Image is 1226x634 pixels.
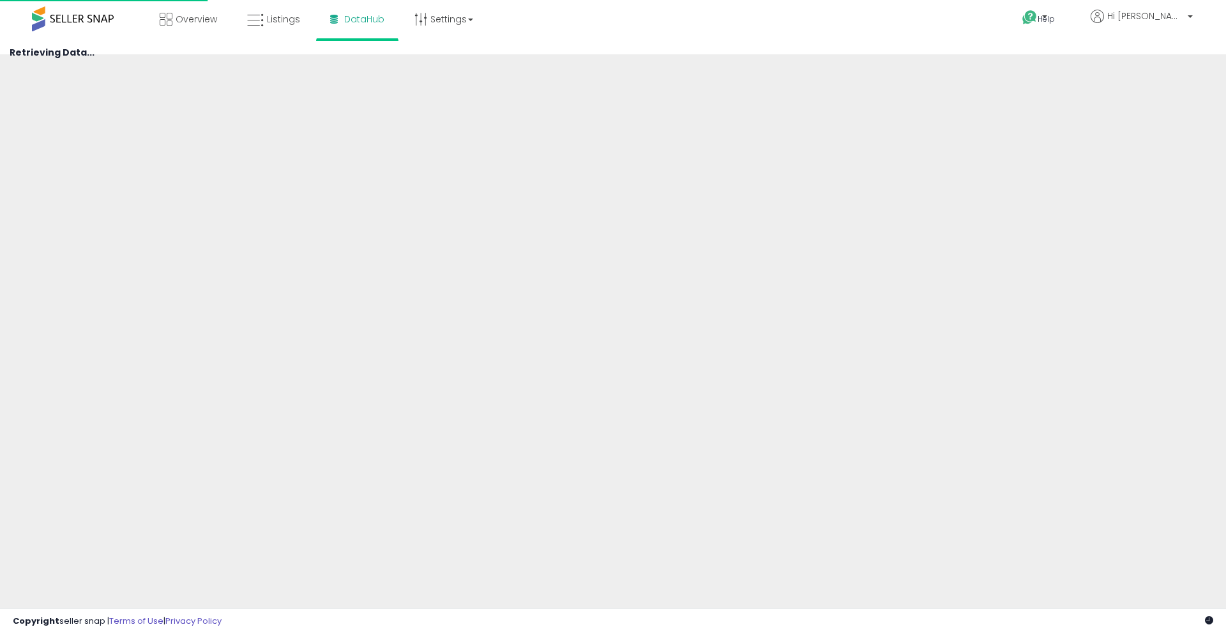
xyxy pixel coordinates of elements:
[1022,10,1038,26] i: Get Help
[1038,13,1055,24] span: Help
[176,13,217,26] span: Overview
[10,48,1216,58] h4: Retrieving Data...
[1091,10,1193,38] a: Hi [PERSON_NAME]
[344,13,384,26] span: DataHub
[1107,10,1184,22] span: Hi [PERSON_NAME]
[267,13,300,26] span: Listings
